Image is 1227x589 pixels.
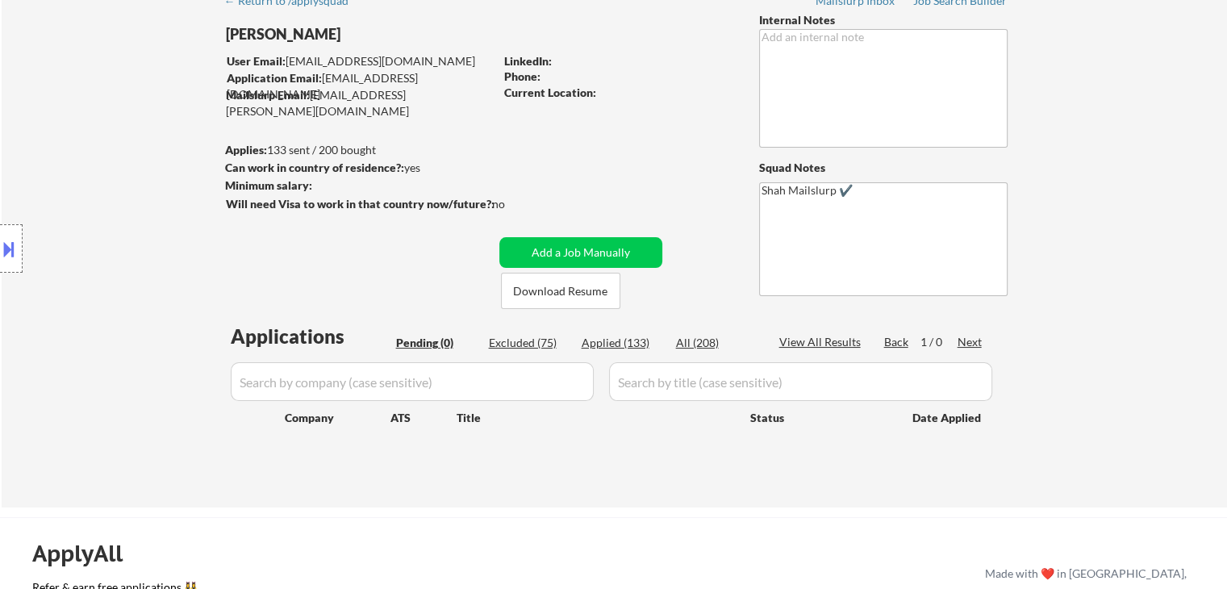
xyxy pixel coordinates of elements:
[492,196,538,212] div: no
[231,327,390,346] div: Applications
[231,362,594,401] input: Search by company (case sensitive)
[958,334,983,350] div: Next
[759,160,1008,176] div: Squad Notes
[499,237,662,268] button: Add a Job Manually
[227,53,494,69] div: [EMAIL_ADDRESS][DOMAIN_NAME]
[285,410,390,426] div: Company
[32,540,141,567] div: ApplyAll
[225,142,494,158] div: 133 sent / 200 bought
[226,197,495,211] strong: Will need Visa to work in that country now/future?:
[226,24,557,44] div: [PERSON_NAME]
[759,12,1008,28] div: Internal Notes
[779,334,866,350] div: View All Results
[501,273,620,309] button: Download Resume
[227,70,494,102] div: [EMAIL_ADDRESS][DOMAIN_NAME]
[676,335,757,351] div: All (208)
[225,160,489,176] div: yes
[504,54,552,68] strong: LinkedIn:
[225,161,404,174] strong: Can work in country of residence?:
[227,54,286,68] strong: User Email:
[912,410,983,426] div: Date Applied
[396,335,477,351] div: Pending (0)
[920,334,958,350] div: 1 / 0
[226,87,494,119] div: [EMAIL_ADDRESS][PERSON_NAME][DOMAIN_NAME]
[390,410,457,426] div: ATS
[884,334,910,350] div: Back
[750,403,889,432] div: Status
[582,335,662,351] div: Applied (133)
[504,86,596,99] strong: Current Location:
[504,69,540,83] strong: Phone:
[227,71,322,85] strong: Application Email:
[489,335,570,351] div: Excluded (75)
[609,362,992,401] input: Search by title (case sensitive)
[457,410,735,426] div: Title
[226,88,310,102] strong: Mailslurp Email:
